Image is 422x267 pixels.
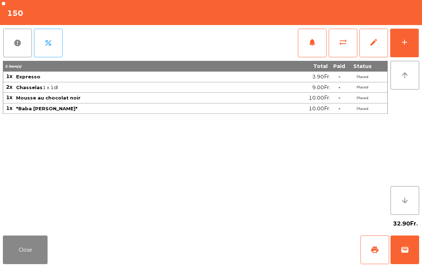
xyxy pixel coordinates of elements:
span: - [338,84,340,91]
span: 2x [6,84,13,90]
span: 10.00Fr. [309,104,330,113]
button: sync_alt [329,29,357,57]
span: 32.90Fr. [393,218,418,229]
td: Placed [348,103,377,114]
span: Expresso [16,74,40,79]
span: - [338,105,340,112]
i: arrow_downward [401,196,409,205]
span: wallet [401,246,409,254]
span: sync_alt [339,38,347,47]
button: report [3,29,32,57]
button: print [360,236,389,264]
button: arrow_downward [391,186,419,215]
button: arrow_upward [391,61,419,89]
td: Placed [348,82,377,93]
span: 1 x 1dl [16,84,250,90]
span: 1x [6,73,13,79]
span: Mousse au chocolat noir [16,95,80,101]
span: Chasselas [16,84,43,90]
td: Placed [348,93,377,103]
th: Status [348,61,377,72]
button: edit [359,29,388,57]
div: add [400,38,409,47]
th: Paid [330,61,348,72]
span: - [338,94,340,101]
button: percent [34,29,63,57]
span: percent [44,39,53,47]
button: add [390,29,419,57]
span: report [13,39,22,47]
span: print [371,246,379,254]
span: 10.00Fr. [309,93,330,103]
button: Close [3,236,48,264]
button: wallet [391,236,419,264]
span: "Baba [PERSON_NAME]" [16,106,78,111]
span: 1x [6,105,13,111]
button: notifications [298,29,327,57]
span: 9.00Fr. [312,83,330,92]
td: Placed [348,72,377,82]
i: arrow_upward [401,71,409,79]
h4: 150 [7,8,23,19]
span: 1x [6,94,13,101]
span: - [338,73,340,80]
span: edit [369,38,378,47]
span: 3.90Fr. [312,72,330,82]
span: 5 item(s) [5,64,21,69]
span: notifications [308,38,316,47]
th: Total [251,61,330,72]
